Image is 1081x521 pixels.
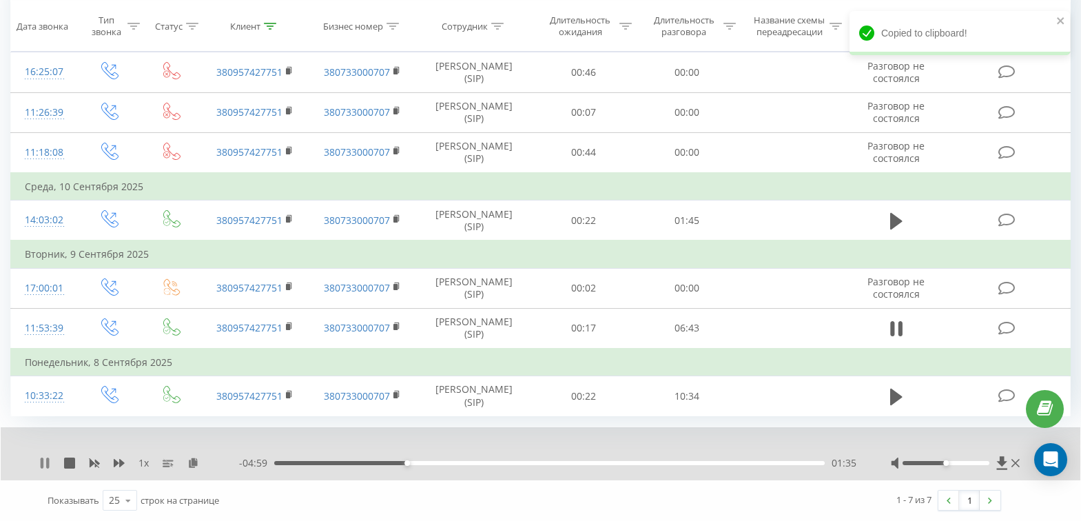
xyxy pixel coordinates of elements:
a: 380733000707 [324,65,390,79]
button: close [1056,15,1066,28]
div: 25 [109,493,120,507]
td: 00:00 [635,132,739,173]
td: 00:17 [532,308,635,349]
div: Длительность разговора [648,14,719,38]
div: Название схемы переадресации [752,14,826,38]
span: строк на странице [141,494,219,507]
div: Accessibility label [404,460,410,466]
div: 11:26:39 [25,99,63,126]
div: Сотрудник [442,20,488,32]
a: 380733000707 [324,214,390,227]
td: Вторник, 9 Сентября 2025 [11,241,1071,268]
a: 380733000707 [324,389,390,402]
div: Copied to clipboard! [850,11,1070,55]
span: 1 x [138,456,149,470]
div: 14:03:02 [25,207,63,234]
td: 00:22 [532,201,635,241]
div: 11:53:39 [25,315,63,342]
a: 380733000707 [324,145,390,159]
div: Тип звонка [89,14,123,38]
span: - 04:59 [239,456,274,470]
div: 10:33:22 [25,382,63,409]
td: Среда, 10 Сентября 2025 [11,173,1071,201]
td: 00:02 [532,268,635,308]
a: 380957427751 [216,389,282,402]
a: 380957427751 [216,214,282,227]
td: [PERSON_NAME] (SIP) [416,132,532,173]
div: 17:00:01 [25,275,63,302]
td: 00:00 [635,268,739,308]
td: [PERSON_NAME] (SIP) [416,52,532,92]
td: Понедельник, 8 Сентября 2025 [11,349,1071,376]
td: 10:34 [635,376,739,416]
div: 1 - 7 из 7 [896,493,931,507]
div: 11:18:08 [25,139,63,166]
a: 380957427751 [216,321,282,334]
td: 00:07 [532,92,635,132]
td: [PERSON_NAME] (SIP) [416,376,532,416]
div: Дата звонка [17,20,68,32]
span: 01:35 [832,456,856,470]
div: Длительность ожидания [544,14,616,38]
td: 00:46 [532,52,635,92]
td: [PERSON_NAME] (SIP) [416,308,532,349]
div: Клиент [230,20,260,32]
a: 380733000707 [324,105,390,119]
a: 380733000707 [324,321,390,334]
a: 380957427751 [216,105,282,119]
div: 16:25:07 [25,59,63,85]
td: [PERSON_NAME] (SIP) [416,268,532,308]
td: [PERSON_NAME] (SIP) [416,201,532,241]
td: [PERSON_NAME] (SIP) [416,92,532,132]
div: Accessibility label [943,460,949,466]
span: Разговор не состоялся [867,59,925,85]
td: 01:45 [635,201,739,241]
a: 380733000707 [324,281,390,294]
span: Разговор не состоялся [867,275,925,300]
a: 380957427751 [216,65,282,79]
div: Статус [155,20,183,32]
td: 00:00 [635,92,739,132]
a: 1 [959,491,980,510]
td: 00:44 [532,132,635,173]
div: Бизнес номер [323,20,383,32]
div: Open Intercom Messenger [1034,443,1067,476]
span: Разговор не состоялся [867,99,925,125]
a: 380957427751 [216,281,282,294]
span: Разговор не состоялся [867,139,925,165]
td: 06:43 [635,308,739,349]
span: Показывать [48,494,99,507]
a: 380957427751 [216,145,282,159]
td: 00:00 [635,52,739,92]
td: 00:22 [532,376,635,416]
